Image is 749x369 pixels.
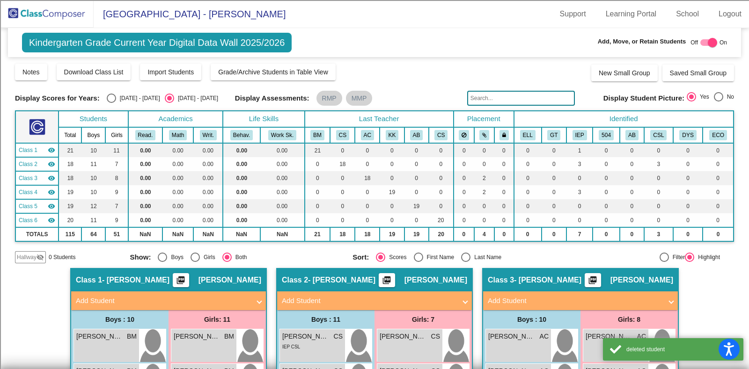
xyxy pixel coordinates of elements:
span: Display Scores for Years: [15,94,100,102]
td: 9 [105,185,128,199]
button: KK [386,130,399,140]
td: 0.00 [260,185,305,199]
td: 0.00 [162,213,193,227]
td: 0 [429,143,454,157]
td: 0.00 [128,157,162,171]
td: 0 [620,171,644,185]
span: Class 3 [19,174,37,182]
td: 9 [105,213,128,227]
mat-panel-title: Add Student [76,296,250,306]
td: 10 [81,143,105,157]
button: 504 [599,130,614,140]
td: 0 [380,213,404,227]
span: Import Students [147,68,194,76]
td: 19 [404,199,429,213]
td: Camryn Sevcik - Sevcik [15,213,59,227]
div: Rename Outline [4,98,745,106]
mat-icon: picture_as_pdf [381,275,392,289]
td: 0 [644,143,673,157]
button: Math [169,130,187,140]
th: 504 Plan [593,127,619,143]
span: Add, Move, or Retain Students [598,37,686,46]
td: 0.00 [223,213,260,227]
td: 0 [593,143,619,157]
td: 1 [566,143,593,157]
div: JOURNAL [4,310,745,318]
td: 0 [355,199,380,213]
td: 0 [305,157,330,171]
td: 0 [355,143,380,157]
td: 18 [330,157,355,171]
th: Carolyn Steinshnider [330,127,355,143]
td: 0 [330,185,355,199]
td: 0 [474,213,494,227]
th: Academics [128,111,223,127]
td: 0 [429,199,454,213]
td: 0 [673,171,703,185]
td: 0 [454,171,474,185]
td: 0 [542,185,566,199]
mat-expansion-panel-header: Add Student [277,291,472,310]
th: CASL [644,127,673,143]
td: 0.00 [128,185,162,199]
mat-expansion-panel-header: Add Student [71,291,266,310]
th: Individualized Education Plan [566,127,593,143]
td: Alayni Blum - Blum [15,199,59,213]
td: 18 [59,171,81,185]
div: Sign out [4,64,745,72]
button: Print Students Details [379,273,395,287]
td: 0 [404,213,429,227]
mat-expansion-panel-header: Add Student [483,291,678,310]
td: 0 [404,185,429,199]
button: DYS [679,130,696,140]
span: Class 1 [19,146,37,154]
div: Rename [4,72,745,81]
td: 12 [81,199,105,213]
mat-chip: RMP [316,91,342,106]
td: 11 [105,143,128,157]
button: Print Students Details [173,273,189,287]
td: 0 [593,185,619,199]
td: 0 [703,143,734,157]
div: TODO: put dlg title [4,182,745,190]
td: 0 [514,213,542,227]
th: Alayni Blum [404,127,429,143]
td: NaN [260,227,305,241]
th: Gifted and Talented [542,127,566,143]
td: 0.00 [162,157,193,171]
td: 0 [620,143,644,157]
td: Amanda Cardona - Cardona [15,171,59,185]
td: 19 [59,199,81,213]
span: Grade/Archive Students in Table View [218,68,328,76]
td: 0 [404,171,429,185]
td: 0 [514,143,542,157]
th: Camryn Sevcik [429,127,454,143]
span: On [720,38,727,47]
span: Display Assessments: [235,94,309,102]
td: NaN [193,227,223,241]
td: 0 [620,157,644,171]
span: Kindergarten Grade Current Year Digital Data Wall 2025/2026 [22,33,292,52]
button: Download Class List [57,64,131,80]
button: Writ. [200,130,217,140]
div: Search for Source [4,131,745,140]
button: Notes [15,64,47,80]
th: Economically Disadvantaged [703,127,734,143]
td: 0 [305,199,330,213]
div: Delete [4,47,745,56]
td: 20 [59,213,81,227]
div: Print [4,115,745,123]
td: 0 [404,157,429,171]
td: 10 [81,185,105,199]
td: 0 [644,199,673,213]
span: Saved Small Group [670,69,727,77]
th: Becky McGarr [305,127,330,143]
div: MOVE [4,268,745,276]
span: Class 5 [19,202,37,210]
td: 0 [494,171,514,185]
td: 3 [566,185,593,199]
td: 0 [644,213,673,227]
td: 0 [644,171,673,185]
td: NaN [223,227,260,241]
mat-radio-group: Select an option [687,92,734,104]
